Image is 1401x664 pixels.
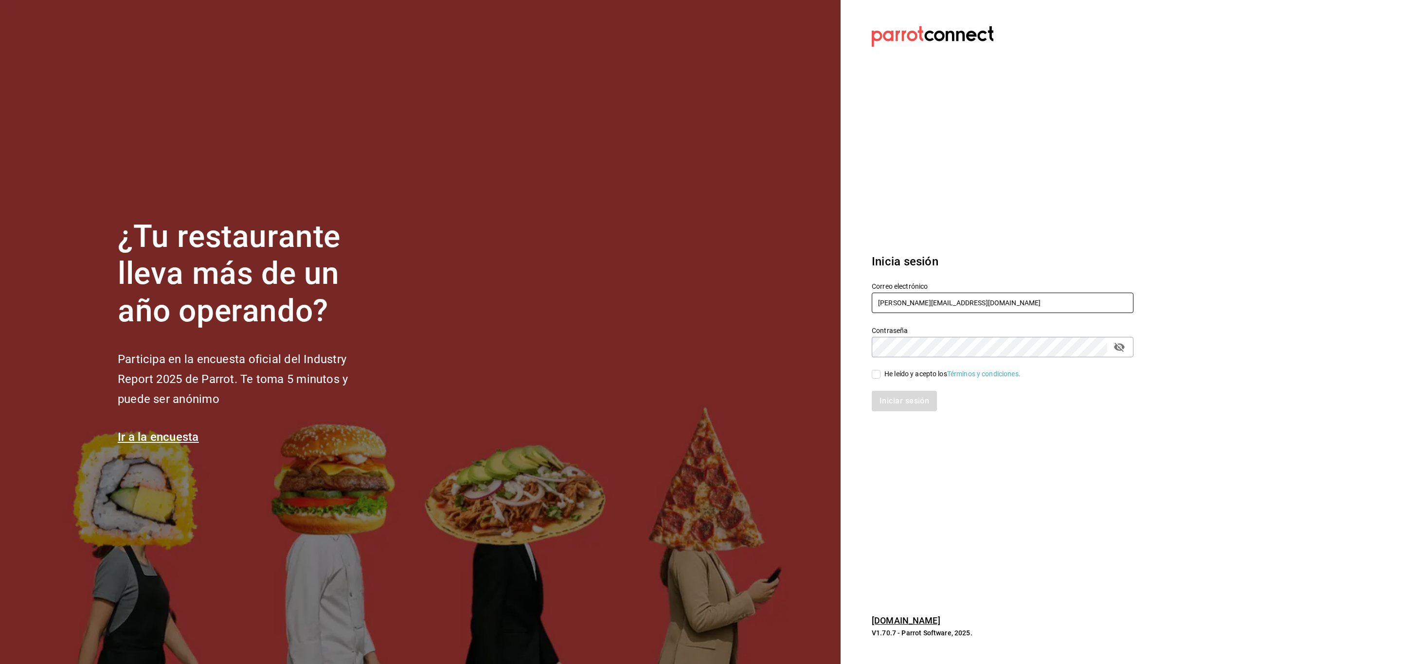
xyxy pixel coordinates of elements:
[118,218,380,330] h1: ¿Tu restaurante lleva más de un año operando?
[118,430,199,444] a: Ir a la encuesta
[1111,339,1128,355] button: passwordField
[947,370,1021,378] a: Términos y condiciones.
[872,628,1133,638] p: V1.70.7 - Parrot Software, 2025.
[872,327,1133,333] label: Contraseña
[884,369,1021,379] div: He leído y acepto los
[872,615,940,626] a: [DOMAIN_NAME]
[118,349,380,409] h2: Participa en la encuesta oficial del Industry Report 2025 de Parrot. Te toma 5 minutos y puede se...
[872,293,1133,313] input: Ingresa tu correo electrónico
[872,282,1133,289] label: Correo electrónico
[872,253,1133,270] h3: Inicia sesión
